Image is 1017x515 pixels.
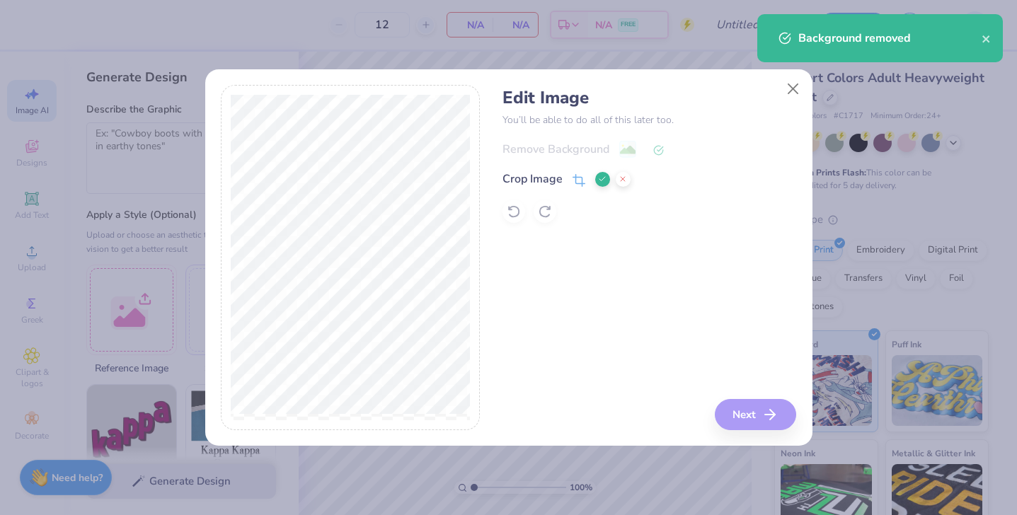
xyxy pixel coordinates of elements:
button: close [982,30,992,47]
div: Background removed [798,30,982,47]
button: Close [779,75,806,102]
h4: Edit Image [502,88,796,108]
p: You’ll be able to do all of this later too. [502,112,796,127]
div: Crop Image [502,170,563,187]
